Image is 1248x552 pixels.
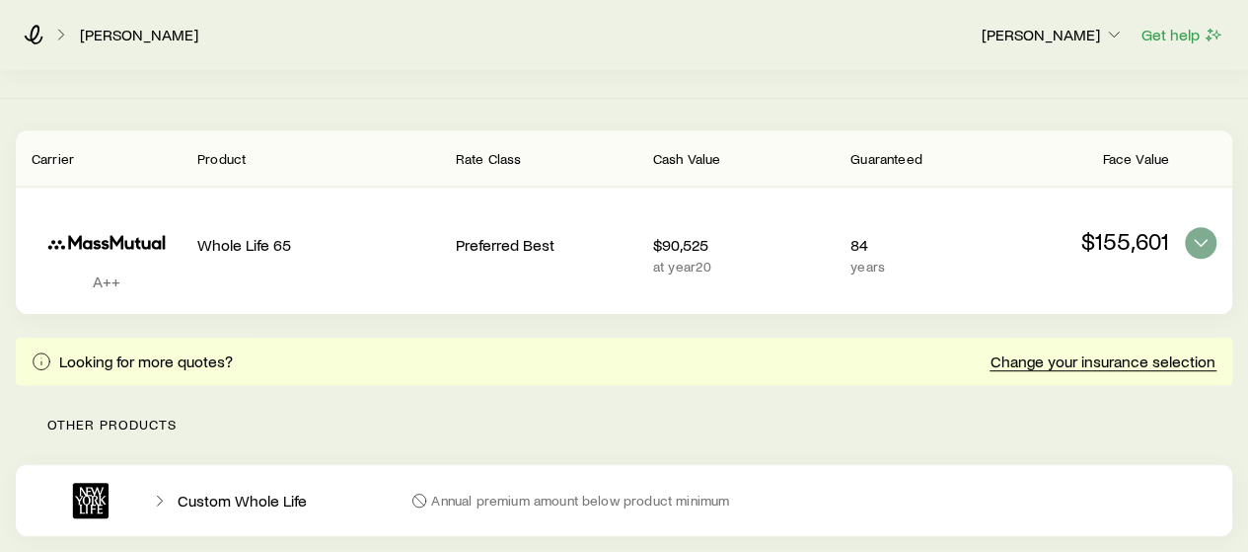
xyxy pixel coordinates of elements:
p: at year 20 [653,259,835,275]
span: Guaranteed [850,150,922,167]
a: [PERSON_NAME] [79,26,199,44]
p: A++ [32,272,182,291]
p: $155,601 [988,227,1169,255]
span: Face Value [1102,150,1169,167]
p: $90,525 [653,235,835,255]
span: Rate Class [456,150,522,167]
a: Change your insurance selection [990,353,1216,371]
span: Product [197,150,246,167]
p: Other products [16,385,1232,464]
div: Permanent quotes [16,130,1232,314]
p: Looking for more quotes? [59,352,233,371]
p: 84 [850,235,972,255]
p: years [850,259,972,275]
p: Custom Whole Life [178,491,307,511]
p: Preferred Best [456,235,637,255]
p: [PERSON_NAME] [982,25,1124,44]
p: Annual premium amount below product minimum [431,493,729,509]
p: Whole Life 65 [197,235,440,255]
button: Get help [1140,24,1224,46]
span: Cash Value [653,150,721,167]
button: [PERSON_NAME] [981,24,1125,47]
span: Carrier [32,150,74,167]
